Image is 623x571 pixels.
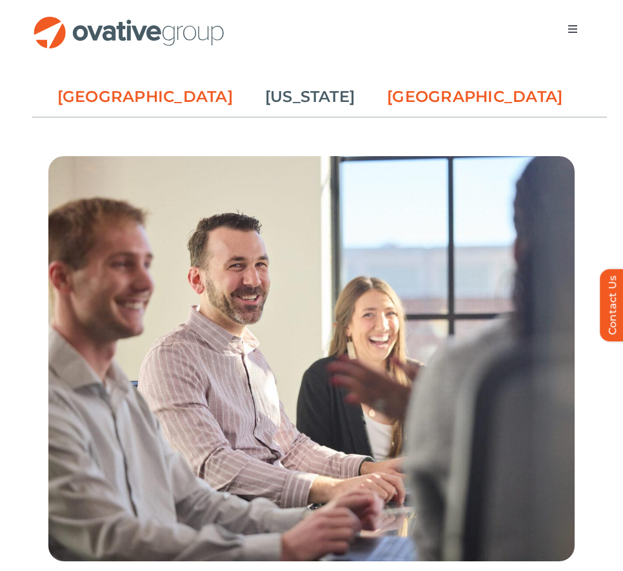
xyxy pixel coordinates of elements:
[387,86,562,108] a: [GEOGRAPHIC_DATA]
[32,73,607,121] ul: Post Filters
[32,15,226,27] a: OG_Full_horizontal_RGB
[265,86,355,108] a: [US_STATE]
[57,86,233,114] a: [GEOGRAPHIC_DATA]
[48,156,575,561] img: Careers – Minneapolis Grid 2
[555,16,591,42] nav: Menu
